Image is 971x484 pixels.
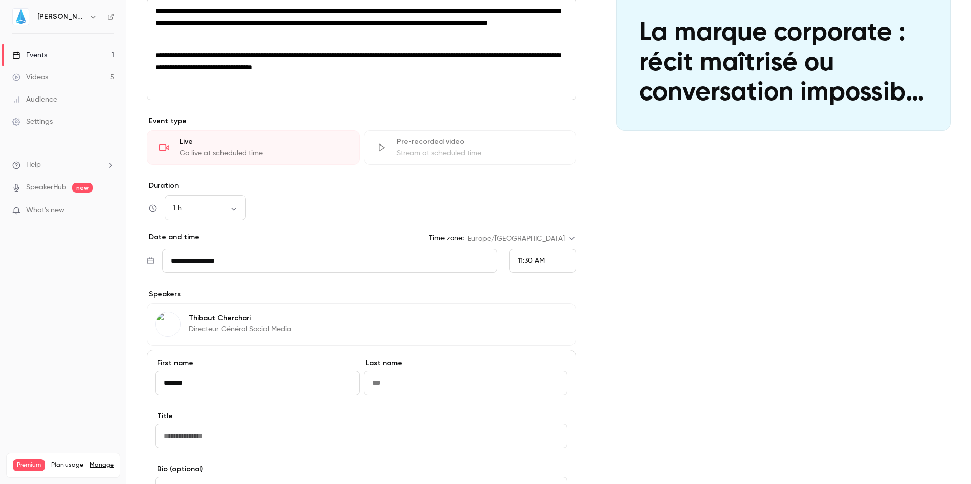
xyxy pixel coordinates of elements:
label: Time zone: [429,233,464,244]
input: Tue, Feb 17, 2026 [162,249,497,273]
div: Pre-recorded video [396,137,564,147]
div: Audience [12,94,57,105]
a: SpeakerHub [26,182,66,193]
a: Manage [90,461,114,469]
span: What's new [26,205,64,216]
h6: [PERSON_NAME] [37,12,85,22]
p: Date and time [147,232,199,243]
p: Speakers [147,289,576,299]
div: Live [180,137,347,147]
img: JIN [13,9,29,25]
span: Plan usage [51,461,83,469]
span: Help [26,160,41,170]
label: Last name [364,358,568,368]
div: Events [12,50,47,60]
div: Settings [12,117,53,127]
div: 1 h [165,203,246,213]
label: Bio (optional) [155,464,567,474]
label: First name [155,358,360,368]
p: Directeur Général Social Media [189,324,291,334]
div: LiveGo live at scheduled time [147,130,360,165]
iframe: Noticeable Trigger [102,206,114,215]
div: Thibaut CherchariThibaut CherchariDirecteur Général Social Media [147,303,576,346]
div: Pre-recorded videoStream at scheduled time [364,130,577,165]
label: Title [155,411,567,421]
div: Videos [12,72,48,82]
div: Stream at scheduled time [396,148,564,158]
p: Event type [147,116,576,126]
span: Premium [13,459,45,471]
div: From [509,249,576,273]
p: Thibaut Cherchari [189,313,291,323]
label: Duration [147,181,576,191]
li: help-dropdown-opener [12,160,114,170]
span: 11:30 AM [518,257,545,264]
img: Thibaut Cherchari [156,312,180,336]
span: new [72,183,93,193]
div: Go live at scheduled time [180,148,347,158]
div: Europe/[GEOGRAPHIC_DATA] [468,234,576,244]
